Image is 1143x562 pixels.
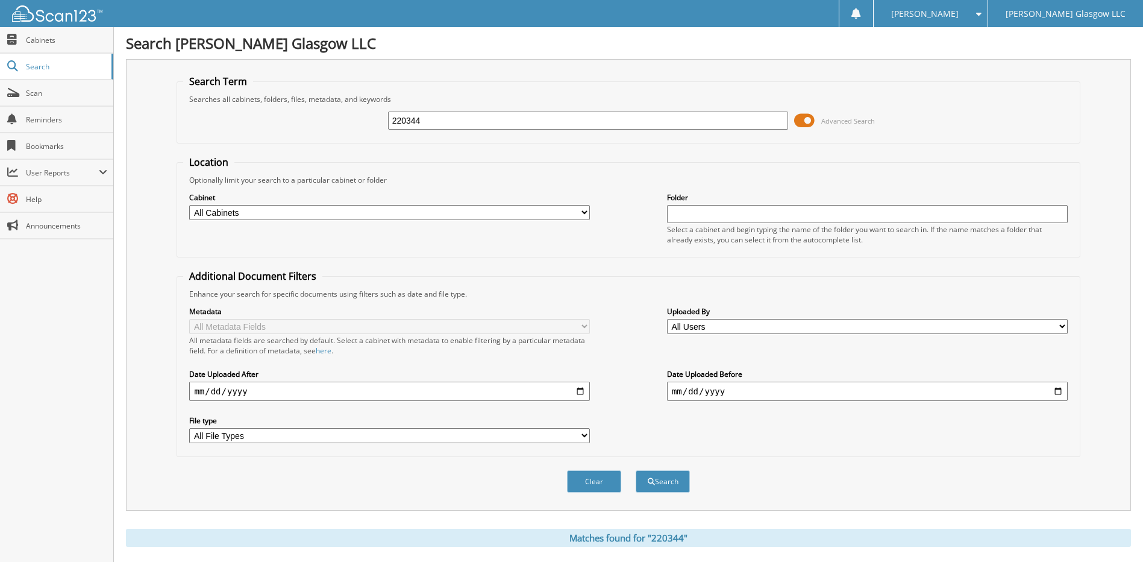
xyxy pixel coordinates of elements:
[189,335,590,356] div: All metadata fields are searched by default. Select a cabinet with metadata to enable filtering b...
[126,33,1131,53] h1: Search [PERSON_NAME] Glasgow LLC
[26,194,107,204] span: Help
[667,382,1068,401] input: end
[189,306,590,317] label: Metadata
[667,369,1068,379] label: Date Uploaded Before
[183,75,253,88] legend: Search Term
[26,88,107,98] span: Scan
[183,270,322,283] legend: Additional Document Filters
[316,346,331,356] a: here
[26,221,107,231] span: Announcements
[189,382,590,401] input: start
[183,289,1073,299] div: Enhance your search for specific documents using filters such as date and file type.
[26,35,107,45] span: Cabinets
[26,62,105,72] span: Search
[891,10,959,17] span: [PERSON_NAME]
[26,168,99,178] span: User Reports
[183,156,234,169] legend: Location
[636,470,690,493] button: Search
[667,192,1068,203] label: Folder
[189,369,590,379] label: Date Uploaded After
[667,224,1068,245] div: Select a cabinet and begin typing the name of the folder you want to search in. If the name match...
[12,5,102,22] img: scan123-logo-white.svg
[189,415,590,426] label: File type
[821,116,875,125] span: Advanced Search
[126,529,1131,547] div: Matches found for "220344"
[567,470,621,493] button: Clear
[189,192,590,203] label: Cabinet
[26,141,107,151] span: Bookmarks
[183,175,1073,185] div: Optionally limit your search to a particular cabinet or folder
[667,306,1068,317] label: Uploaded By
[183,94,1073,104] div: Searches all cabinets, folders, files, metadata, and keywords
[26,115,107,125] span: Reminders
[1006,10,1126,17] span: [PERSON_NAME] Glasgow LLC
